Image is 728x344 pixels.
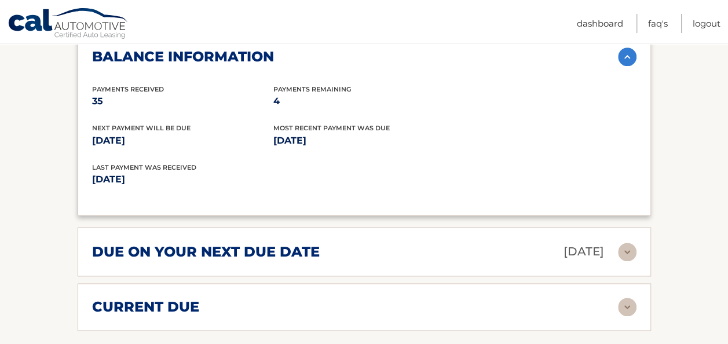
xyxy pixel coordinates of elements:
span: Last Payment was received [92,163,196,171]
span: Most Recent Payment Was Due [273,124,390,132]
a: Cal Automotive [8,8,129,41]
span: Payments Remaining [273,85,351,93]
a: Logout [693,14,720,33]
a: FAQ's [648,14,668,33]
p: [DATE] [564,241,604,262]
img: accordion-rest.svg [618,243,636,261]
h2: current due [92,298,199,316]
p: [DATE] [92,171,364,188]
h2: due on your next due date [92,243,320,261]
span: Next Payment will be due [92,124,191,132]
p: 4 [273,93,455,109]
img: accordion-active.svg [618,47,636,66]
p: [DATE] [273,133,455,149]
p: [DATE] [92,133,273,149]
a: Dashboard [577,14,623,33]
h2: balance information [92,48,274,65]
p: 35 [92,93,273,109]
img: accordion-rest.svg [618,298,636,316]
span: Payments Received [92,85,164,93]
